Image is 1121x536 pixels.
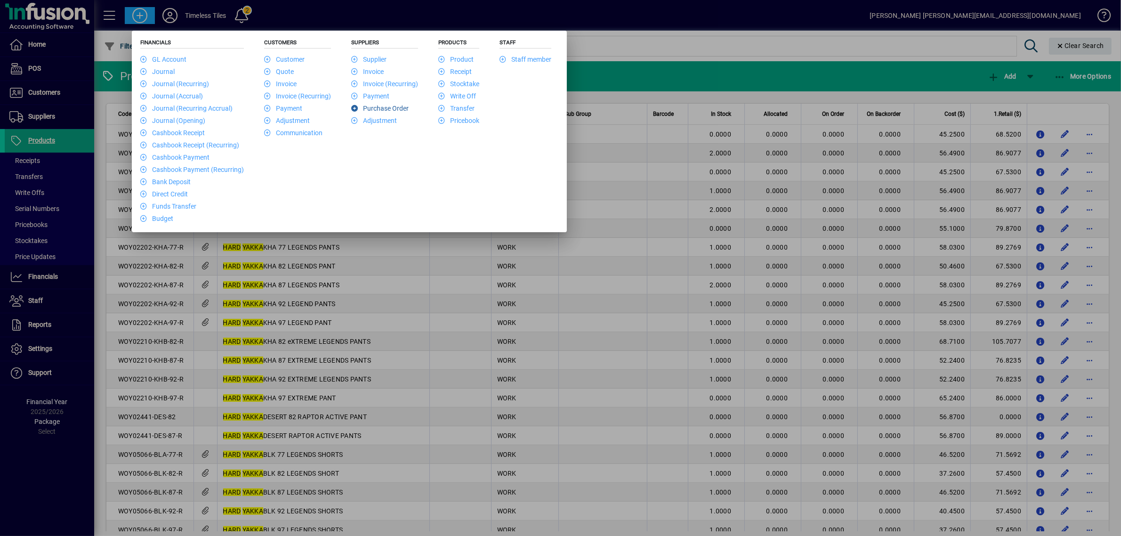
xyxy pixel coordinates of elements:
[500,39,551,49] h5: Staff
[140,154,210,161] a: Cashbook Payment
[140,80,209,88] a: Journal (Recurring)
[140,92,203,100] a: Journal (Accrual)
[140,68,175,75] a: Journal
[438,80,479,88] a: Stocktake
[351,80,418,88] a: Invoice (Recurring)
[264,68,294,75] a: Quote
[264,39,331,49] h5: Customers
[140,39,244,49] h5: Financials
[140,56,186,63] a: GL Account
[264,56,305,63] a: Customer
[140,141,239,149] a: Cashbook Receipt (Recurring)
[438,105,475,112] a: Transfer
[140,215,173,222] a: Budget
[438,117,479,124] a: Pricebook
[264,80,297,88] a: Invoice
[438,92,476,100] a: Write Off
[351,68,384,75] a: Invoice
[438,39,479,49] h5: Products
[140,203,196,210] a: Funds Transfer
[351,56,387,63] a: Supplier
[140,178,191,186] a: Bank Deposit
[351,92,389,100] a: Payment
[351,105,409,112] a: Purchase Order
[438,56,474,63] a: Product
[140,105,233,112] a: Journal (Recurring Accrual)
[140,117,205,124] a: Journal (Opening)
[140,190,188,198] a: Direct Credit
[500,56,551,63] a: Staff member
[351,39,418,49] h5: Suppliers
[438,68,472,75] a: Receipt
[264,105,302,112] a: Payment
[140,166,244,173] a: Cashbook Payment (Recurring)
[264,117,310,124] a: Adjustment
[264,92,331,100] a: Invoice (Recurring)
[140,129,205,137] a: Cashbook Receipt
[264,129,323,137] a: Communication
[351,117,397,124] a: Adjustment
